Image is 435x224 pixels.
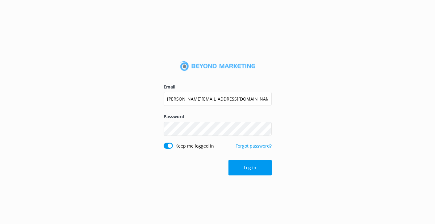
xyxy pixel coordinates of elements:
input: user@emailaddress.com [164,92,272,106]
img: 3-1676954853.png [180,61,255,71]
a: Forgot password? [236,143,272,149]
label: Password [164,113,272,120]
button: Show password [259,123,272,135]
button: Log in [228,160,272,175]
label: Keep me logged in [175,143,214,149]
label: Email [164,84,272,90]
